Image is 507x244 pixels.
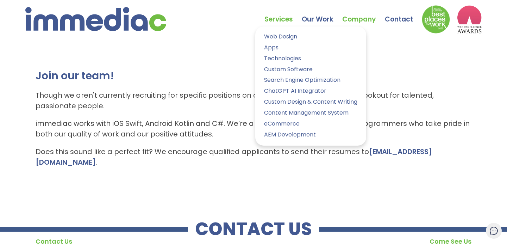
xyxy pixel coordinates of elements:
[36,146,471,167] p: Does this sound like a perfect fit? We encourage qualified applicants to send their resumes to .
[261,32,361,42] a: Web Design
[261,119,361,129] a: eCommerce
[261,65,361,75] a: Custom Software
[261,97,361,107] a: Custom Design & Content Writing
[36,90,471,111] p: Though we aren't currently recruiting for specific positions on our team, we’re always on the loo...
[261,54,361,64] a: Technologies
[36,118,471,139] p: immediac works with iOS Swift, Android Kotlin and C#. We’re a group of friendly and skilled progr...
[264,2,302,26] a: Services
[385,2,422,26] a: Contact
[302,2,342,26] a: Our Work
[457,5,482,33] img: logo2_wea_nobg.webp
[188,222,319,236] h2: CONTACT US
[261,75,361,85] a: Search Engine Optimization
[261,86,361,96] a: ChatGPT AI Integrator
[261,108,361,118] a: Content Management System
[342,2,385,26] a: Company
[261,43,361,53] a: Apps
[422,5,450,33] img: Down
[36,69,471,83] h2: Join our team!
[25,7,166,31] img: immediac
[261,130,361,140] a: AEM Development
